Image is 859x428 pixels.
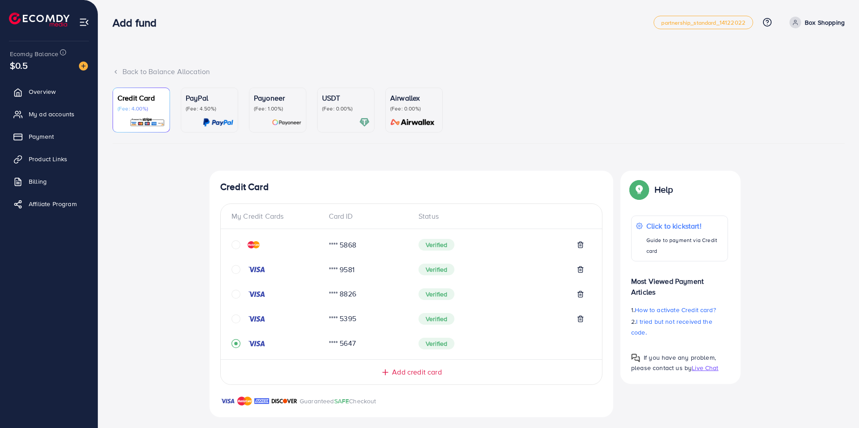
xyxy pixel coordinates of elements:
span: Overview [29,87,56,96]
span: Verified [419,313,454,325]
span: Verified [419,239,454,251]
p: (Fee: 1.00%) [254,105,301,112]
p: Airwallex [390,93,438,103]
p: Guide to payment via Credit card [646,235,723,256]
img: card [203,117,233,128]
p: (Fee: 0.00%) [322,105,370,112]
p: (Fee: 0.00%) [390,105,438,112]
span: Ecomdy Balance [10,49,58,58]
span: Verified [419,264,454,275]
span: Affiliate Program [29,199,77,208]
svg: circle [231,290,240,299]
a: Billing [7,172,91,190]
p: Click to kickstart! [646,221,723,231]
a: My ad accounts [7,105,91,123]
img: image [79,62,88,71]
div: My Credit Cards [231,211,322,221]
a: Product Links [7,150,91,168]
img: brand [254,396,269,406]
span: I tried but not received the code. [631,317,712,337]
a: Payment [7,128,91,146]
p: Credit Card [118,93,165,103]
span: Add credit card [392,367,441,377]
p: 1. [631,304,728,315]
span: Verified [419,288,454,300]
img: Popup guide [631,181,647,198]
span: Verified [419,338,454,349]
img: card [272,117,301,128]
span: Payment [29,132,54,141]
svg: record circle [231,339,240,348]
img: card [130,117,165,128]
span: If you have any problem, please contact us by [631,353,716,372]
span: Live Chat [692,363,718,372]
a: Affiliate Program [7,195,91,213]
span: How to activate Credit card? [635,305,715,314]
a: Box Shopping [786,17,845,28]
span: partnership_standard_14122022 [661,20,746,26]
img: credit [248,340,266,347]
span: SAFE [334,397,349,406]
img: credit [248,291,266,298]
a: Overview [7,83,91,101]
iframe: Chat [821,388,852,421]
p: 2. [631,316,728,338]
p: (Fee: 4.50%) [186,105,233,112]
img: credit [248,241,260,248]
img: card [359,117,370,128]
img: logo [9,13,70,26]
p: PayPal [186,93,233,103]
img: credit [248,315,266,322]
span: $0.5 [10,59,28,72]
p: Payoneer [254,93,301,103]
img: brand [220,396,235,406]
a: partnership_standard_14122022 [654,16,753,29]
p: (Fee: 4.00%) [118,105,165,112]
img: credit [248,266,266,273]
div: Back to Balance Allocation [113,66,845,77]
h4: Credit Card [220,181,602,193]
svg: circle [231,314,240,323]
span: Product Links [29,154,67,163]
p: Help [654,184,673,195]
img: brand [237,396,252,406]
p: Box Shopping [805,17,845,28]
div: Status [411,211,591,221]
h3: Add fund [113,16,164,29]
img: Popup guide [631,353,640,362]
img: card [388,117,438,128]
p: Guaranteed Checkout [300,396,376,406]
p: Most Viewed Payment Articles [631,269,728,297]
img: menu [79,17,89,27]
span: My ad accounts [29,110,74,119]
svg: circle [231,240,240,249]
img: brand [271,396,297,406]
span: Billing [29,177,47,186]
div: Card ID [322,211,412,221]
p: USDT [322,93,370,103]
svg: circle [231,265,240,274]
